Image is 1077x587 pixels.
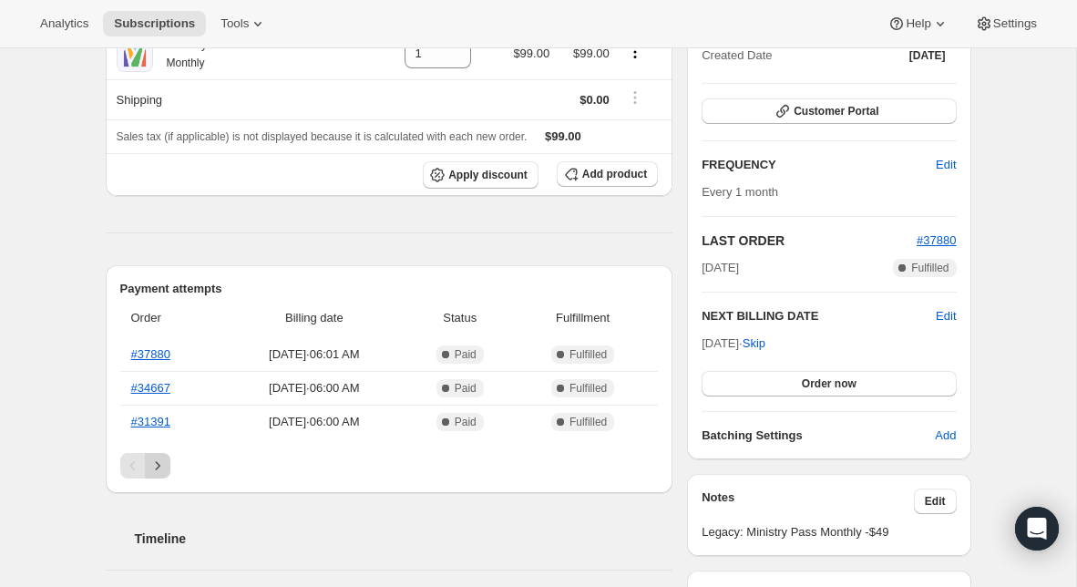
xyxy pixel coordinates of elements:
span: Legacy: Ministry Pass Monthly -$49 [702,523,956,541]
span: Fulfilled [911,261,949,275]
span: Order now [802,376,856,391]
button: Next [145,453,170,479]
small: Monthly [167,57,205,69]
button: Product actions [621,42,650,62]
button: Analytics [29,11,99,36]
span: [DATE] · 06:00 AM [227,413,401,431]
span: Subscriptions [114,16,195,31]
span: Tools [221,16,249,31]
h2: NEXT BILLING DATE [702,307,936,325]
span: Analytics [40,16,88,31]
button: Settings [964,11,1048,36]
button: Apply discount [423,161,538,189]
button: Edit [936,307,956,325]
span: Fulfillment [518,309,647,327]
div: Ministry Pass: Sermon Suite [153,36,315,72]
h2: FREQUENCY [702,156,936,174]
span: Fulfilled [569,381,607,396]
h2: Payment attempts [120,280,659,298]
button: Help [877,11,959,36]
span: Edit [925,494,946,509]
button: Tools [210,11,278,36]
h2: Timeline [135,530,673,548]
span: $99.00 [513,46,549,60]
div: Open Intercom Messenger [1015,507,1059,551]
button: Add product [557,161,658,187]
span: Help [906,16,930,31]
span: Paid [455,347,477,362]
span: Add [935,427,956,445]
span: [DATE] [702,259,739,277]
button: Add [924,421,967,450]
h2: LAST ORDER [702,232,917,250]
th: Shipping [106,79,378,119]
span: $0.00 [580,93,610,107]
a: #37880 [917,233,956,247]
span: [DATE] [909,48,946,63]
button: Edit [925,150,967,180]
h3: Notes [702,489,914,514]
a: #37880 [131,347,170,361]
th: Order [120,298,222,338]
span: Every 1 month [702,185,778,199]
button: Edit [914,489,957,514]
span: Apply discount [448,168,528,182]
span: Fulfilled [569,415,607,429]
button: Skip [732,329,776,358]
button: Shipping actions [621,88,650,108]
span: [DATE] · [702,336,765,350]
span: Created Date [702,46,772,65]
span: Edit [936,156,956,174]
a: #31391 [131,415,170,428]
h6: Batching Settings [702,427,935,445]
span: Skip [743,335,765,353]
span: Paid [455,415,477,429]
button: Customer Portal [702,98,956,124]
button: [DATE] [898,43,957,68]
span: [DATE] · 06:01 AM [227,345,401,364]
span: Fulfilled [569,347,607,362]
span: Add product [582,167,647,181]
span: $99.00 [573,46,610,60]
span: Settings [993,16,1037,31]
span: [DATE] · 06:00 AM [227,379,401,397]
span: Status [412,309,508,327]
button: #37880 [917,232,956,250]
span: Customer Portal [794,104,878,118]
button: Subscriptions [103,11,206,36]
span: $99.00 [545,129,581,143]
a: #34667 [131,381,170,395]
span: Billing date [227,309,401,327]
span: Sales tax (if applicable) is not displayed because it is calculated with each new order. [117,130,528,143]
span: Paid [455,381,477,396]
nav: Pagination [120,453,659,479]
button: Order now [702,371,956,396]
